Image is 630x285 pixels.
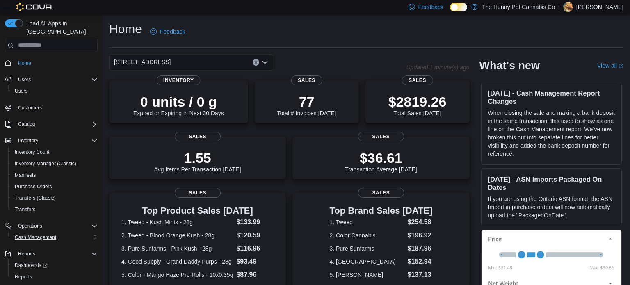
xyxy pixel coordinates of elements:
[15,234,56,241] span: Cash Management
[15,75,34,84] button: Users
[330,258,404,266] dt: 4. [GEOGRAPHIC_DATA]
[157,75,201,85] span: Inventory
[488,89,615,105] h3: [DATE] - Cash Management Report Changes
[330,231,404,239] dt: 2. Color Cannabis
[236,270,274,280] dd: $87.96
[277,93,336,116] div: Total # Invoices [DATE]
[236,244,274,253] dd: $116.96
[488,109,615,158] p: When closing the safe and making a bank deposit in the same transaction, this used to show as one...
[345,150,417,166] p: $36.61
[330,218,404,226] dt: 1. Tweed
[2,119,101,130] button: Catalog
[11,272,98,282] span: Reports
[408,270,433,280] dd: $137.13
[16,3,53,11] img: Cova
[15,221,46,231] button: Operations
[330,206,433,216] h3: Top Brand Sales [DATE]
[418,3,443,11] span: Feedback
[133,93,224,110] p: 0 units / 0 g
[479,59,540,72] h2: What's new
[402,75,433,85] span: Sales
[11,233,98,242] span: Cash Management
[15,221,98,231] span: Operations
[154,150,241,166] p: 1.55
[2,248,101,260] button: Reports
[133,93,224,116] div: Expired or Expiring in Next 30 Days
[358,132,404,141] span: Sales
[15,172,36,178] span: Manifests
[408,230,433,240] dd: $196.92
[18,76,31,83] span: Users
[558,2,560,12] p: |
[121,218,233,226] dt: 1. Tweed - Kush Mints - 28g
[563,2,573,12] div: Ryan Noble
[8,181,101,192] button: Purchase Orders
[15,136,41,146] button: Inventory
[408,244,433,253] dd: $187.96
[11,170,98,180] span: Manifests
[2,220,101,232] button: Operations
[11,233,59,242] a: Cash Management
[15,149,50,155] span: Inventory Count
[11,193,59,203] a: Transfers (Classic)
[576,2,623,12] p: [PERSON_NAME]
[8,169,101,181] button: Manifests
[15,195,56,201] span: Transfers (Classic)
[18,251,35,257] span: Reports
[345,150,417,173] div: Transaction Average [DATE]
[23,19,98,36] span: Load All Apps in [GEOGRAPHIC_DATA]
[8,85,101,97] button: Users
[114,57,171,67] span: [STREET_ADDRESS]
[11,182,98,192] span: Purchase Orders
[18,105,42,111] span: Customers
[18,60,31,66] span: Home
[11,159,80,169] a: Inventory Manager (Classic)
[15,274,32,280] span: Reports
[8,260,101,271] a: Dashboards
[15,136,98,146] span: Inventory
[147,23,188,40] a: Feedback
[154,150,241,173] div: Avg Items Per Transaction [DATE]
[330,271,404,279] dt: 5. [PERSON_NAME]
[482,2,555,12] p: The Hunny Pot Cannabis Co
[11,147,98,157] span: Inventory Count
[15,119,38,129] button: Catalog
[291,75,322,85] span: Sales
[2,57,101,69] button: Home
[11,272,35,282] a: Reports
[121,244,233,253] dt: 3. Pure Sunfarms - Pink Kush - 28g
[18,223,42,229] span: Operations
[11,147,53,157] a: Inventory Count
[277,93,336,110] p: 77
[8,271,101,283] button: Reports
[121,231,233,239] dt: 2. Tweed - Blood Orange Kush - 28g
[15,119,98,129] span: Catalog
[15,75,98,84] span: Users
[15,103,45,113] a: Customers
[236,230,274,240] dd: $120.59
[121,271,233,279] dt: 5. Color - Mango Haze Pre-Rolls - 10x0.35g
[15,183,52,190] span: Purchase Orders
[11,170,39,180] a: Manifests
[121,258,233,266] dt: 4. Good Supply - Grand Daddy Purps - 28g
[488,195,615,219] p: If you are using the Ontario ASN format, the ASN Import in purchase orders will now automatically...
[175,188,221,198] span: Sales
[15,206,35,213] span: Transfers
[358,188,404,198] span: Sales
[15,262,48,269] span: Dashboards
[121,206,274,216] h3: Top Product Sales [DATE]
[8,146,101,158] button: Inventory Count
[8,192,101,204] button: Transfers (Classic)
[11,193,98,203] span: Transfers (Classic)
[11,86,98,96] span: Users
[8,232,101,243] button: Cash Management
[15,249,39,259] button: Reports
[15,103,98,113] span: Customers
[2,74,101,85] button: Users
[408,257,433,267] dd: $152.94
[15,160,76,167] span: Inventory Manager (Classic)
[15,88,27,94] span: Users
[8,158,101,169] button: Inventory Manager (Classic)
[15,249,98,259] span: Reports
